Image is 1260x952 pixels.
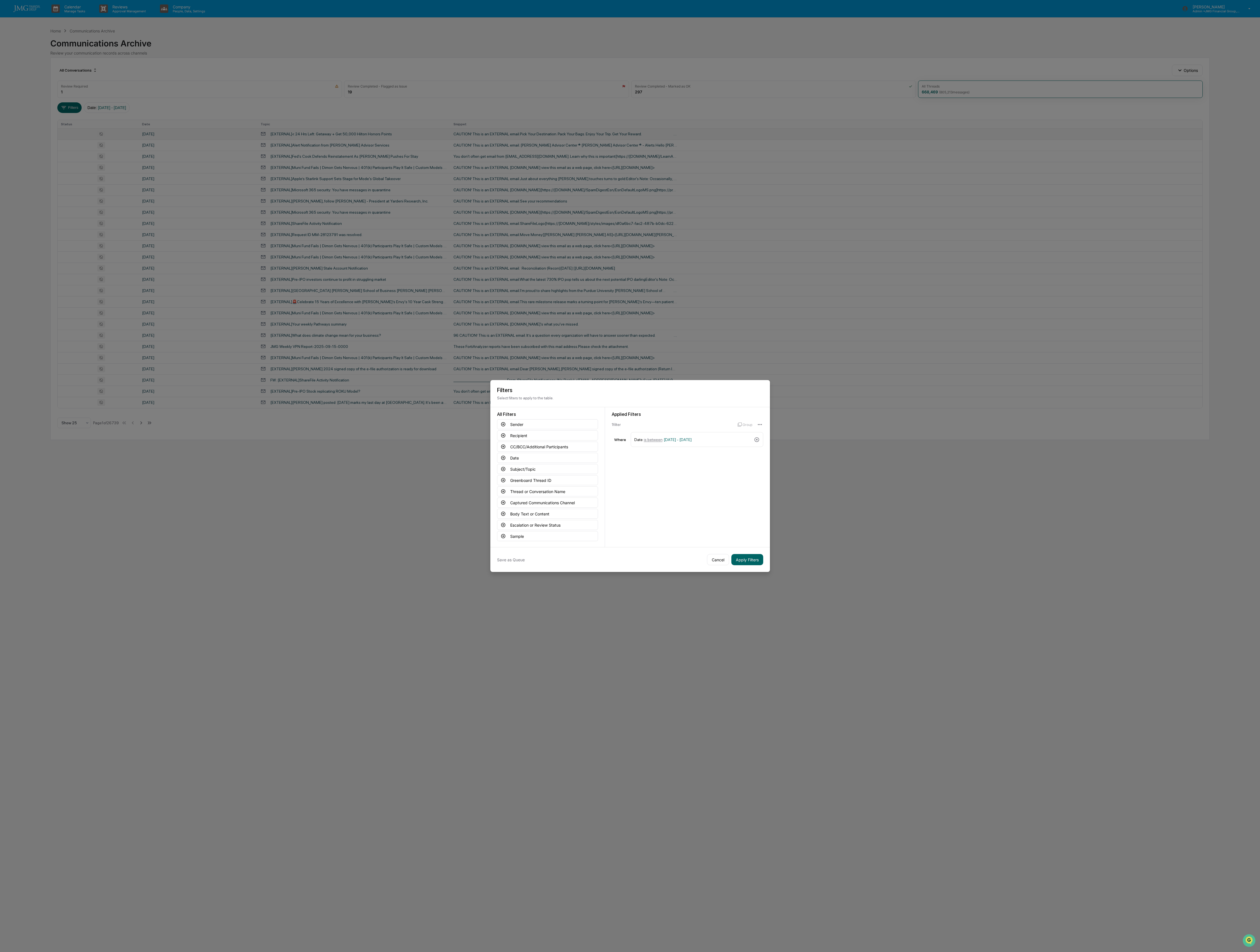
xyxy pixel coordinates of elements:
[19,43,92,48] div: Start new chat
[707,554,729,565] button: Cancel
[39,95,68,99] a: Powered byPylon
[731,554,763,565] button: Apply Filters
[6,82,10,86] div: 🔎
[497,442,598,452] button: CC/BCC/Additional Participants
[497,453,598,463] button: Date
[497,520,598,530] button: Escalation or Review Status
[497,509,598,519] button: Body Text or Content
[497,412,598,417] div: All Filters
[497,464,598,474] button: Subject/Topic
[38,68,72,78] a: 🗄️Attestations
[497,419,598,429] button: Sender
[497,396,763,400] p: Select filters to apply to the table.
[6,43,16,53] img: 1746055101610-c473b297-6a78-478c-a979-82029cc54cd1
[3,68,38,78] a: 🖐️Preclearance
[46,70,69,76] span: Attestations
[6,12,102,21] p: How can we help?
[644,437,663,442] span: is between
[737,420,752,429] button: Group
[634,435,752,444] div: Date
[11,70,36,76] span: Preclearance
[11,81,35,87] span: Data Lookup
[612,437,628,442] div: Where
[497,531,598,541] button: Sample
[612,412,763,417] div: Applied Filters
[95,44,102,51] button: Start new chat
[497,486,598,496] button: Thread or Conversation Name
[612,422,733,427] div: 1 filter
[56,95,68,99] span: Pylon
[6,71,10,76] div: 🖐️
[41,71,45,76] div: 🗄️
[497,475,598,485] button: Greenboard Thread ID
[497,498,598,508] button: Captured Communications Channel
[497,430,598,440] button: Recipient
[1242,934,1257,949] iframe: Open customer support
[3,79,37,89] a: 🔎Data Lookup
[497,387,763,393] h2: Filters
[664,437,692,442] span: [DATE] - [DATE]
[19,48,71,53] div: We're available if you need us!
[497,554,525,565] button: Save as Queue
